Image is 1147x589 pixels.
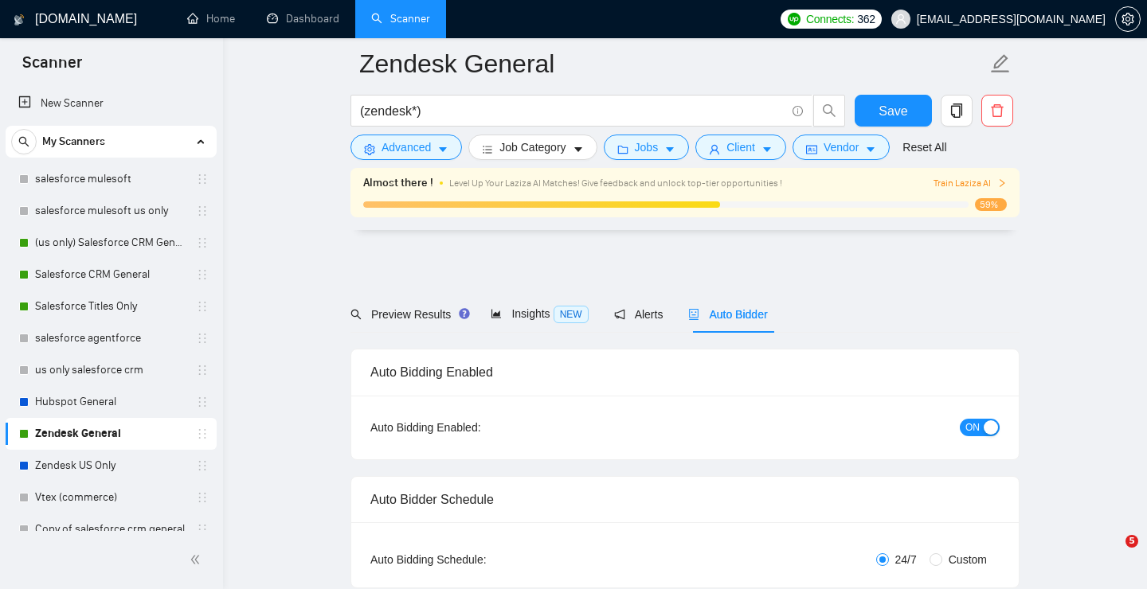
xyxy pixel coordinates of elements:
a: Hubspot General [35,386,186,418]
span: holder [196,364,209,376]
a: salesforce mulesoft [35,163,186,195]
a: Vtex (commerce) [35,482,186,513]
a: Salesforce CRM General [35,259,186,291]
span: 24/7 [889,551,923,568]
button: settingAdvancedcaret-down [350,135,462,160]
span: Alerts [614,308,664,321]
span: right [997,178,1007,188]
a: salesforce mulesoft us only [35,195,186,227]
a: salesforce agentforce [35,322,186,354]
span: caret-down [437,143,448,155]
input: Scanner name... [359,44,987,84]
span: copy [941,103,972,118]
span: caret-down [761,143,773,155]
button: search [813,95,845,127]
span: holder [196,396,209,408]
div: Auto Bidder Schedule [370,477,1000,522]
span: Scanner [10,51,95,84]
a: us only salesforce crm [35,354,186,386]
button: Train Laziza AI [934,176,1007,191]
img: upwork-logo.png [788,13,801,25]
span: Vendor [824,138,859,156]
div: Auto Bidding Schedule: [370,551,580,568]
div: Tooltip anchor [457,306,472,321]
span: holder [196,459,209,472]
span: Connects: [806,10,854,28]
button: copy [941,95,973,127]
span: holder [196,205,209,217]
span: search [350,309,362,320]
span: holder [196,268,209,281]
span: edit [990,53,1011,74]
a: Zendesk General [35,418,186,450]
span: holder [196,173,209,185]
iframe: Intercom live chat [1093,535,1131,573]
span: My Scanners [42,126,105,158]
span: Insights [491,307,588,320]
button: search [11,129,37,154]
button: barsJob Categorycaret-down [468,135,597,160]
span: holder [196,491,209,504]
button: userClientcaret-down [695,135,786,160]
a: Reset All [902,138,946,156]
span: Job Category [499,138,566,156]
span: Custom [942,551,993,568]
a: homeHome [187,12,235,25]
span: notification [614,309,625,320]
span: folder [617,143,628,155]
button: delete [981,95,1013,127]
span: 5 [1125,535,1138,548]
button: setting [1115,6,1141,32]
span: bars [482,143,493,155]
span: Jobs [635,138,659,156]
button: idcardVendorcaret-down [793,135,890,160]
span: setting [364,143,375,155]
div: Auto Bidding Enabled [370,349,1000,395]
span: Level Up Your Laziza AI Matches! Give feedback and unlock top-tier opportunities ! [449,177,782,189]
span: caret-down [865,143,876,155]
span: Save [879,101,907,121]
span: user [709,143,720,155]
span: Advanced [382,138,431,156]
span: ON [965,419,980,436]
span: delete [982,103,1012,118]
span: 59% [975,198,1007,211]
li: My Scanners [6,126,217,577]
span: caret-down [664,143,675,155]
span: area-chart [491,308,502,319]
span: double-left [190,552,206,568]
span: robot [688,309,699,320]
span: NEW [554,306,589,323]
a: Salesforce Titles Only [35,291,186,322]
a: dashboardDashboard [267,12,339,25]
a: Copy of salesforce crm general [35,513,186,545]
button: Save [855,95,932,127]
span: holder [196,236,209,249]
input: Search Freelance Jobs... [360,101,785,121]
span: Preview Results [350,308,465,321]
span: search [12,136,36,147]
span: holder [196,427,209,440]
span: Client [726,138,755,156]
a: New Scanner [18,88,204,119]
button: folderJobscaret-down [604,135,690,160]
div: Auto Bidding Enabled: [370,419,580,436]
span: 362 [857,10,875,28]
span: holder [196,300,209,313]
a: searchScanner [371,12,430,25]
img: logo [14,7,25,33]
a: setting [1115,13,1141,25]
span: Auto Bidder [688,308,767,321]
span: holder [196,332,209,345]
span: caret-down [573,143,584,155]
span: holder [196,523,209,536]
a: (us only) Salesforce CRM General [35,227,186,259]
span: setting [1116,13,1140,25]
span: search [814,103,844,118]
a: Zendesk US Only [35,450,186,482]
span: Almost there ! [363,174,433,192]
span: idcard [806,143,817,155]
li: New Scanner [6,88,217,119]
span: info-circle [793,106,803,116]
